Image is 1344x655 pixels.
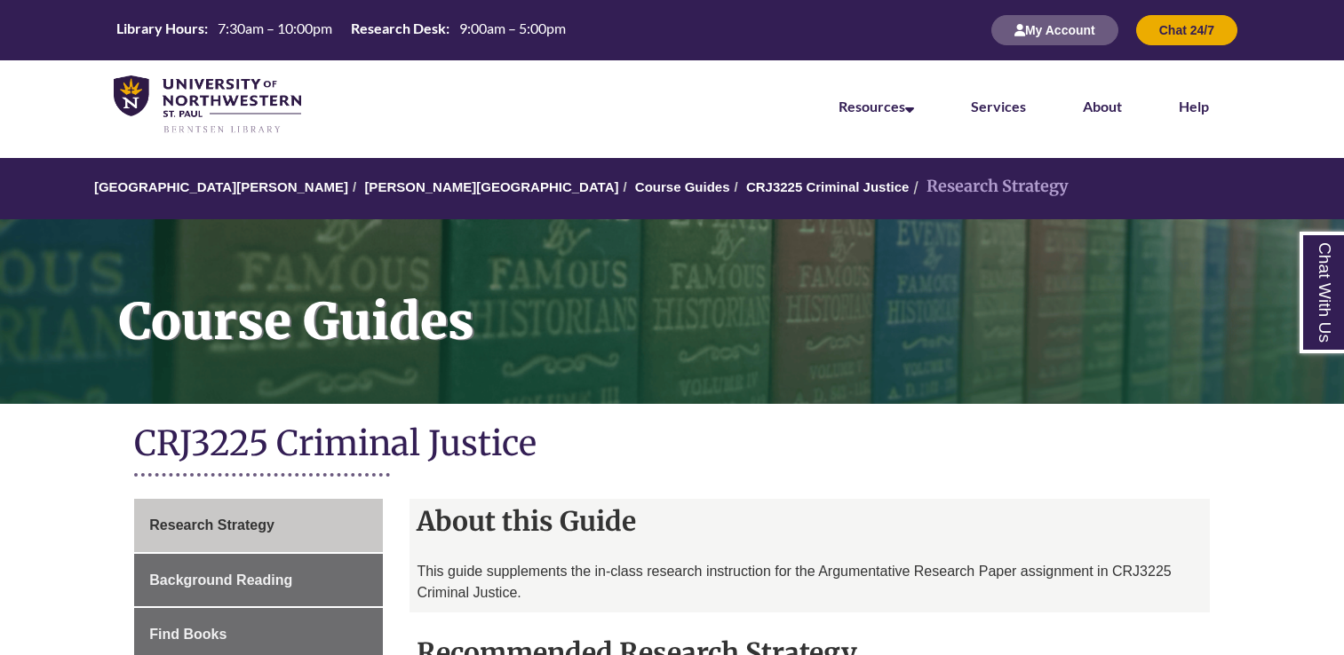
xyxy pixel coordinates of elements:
a: My Account [991,22,1118,37]
a: CRJ3225 Criminal Justice [746,179,909,194]
a: Chat 24/7 [1136,22,1237,37]
a: Research Strategy [134,499,383,552]
span: Find Books [149,627,227,642]
a: Services [971,98,1026,114]
h1: CRJ3225 Criminal Justice [134,422,1209,469]
button: My Account [991,15,1118,45]
a: Hours Today [109,19,573,43]
a: [PERSON_NAME][GEOGRAPHIC_DATA] [364,179,618,194]
a: Background Reading [134,554,383,607]
a: Resources [839,98,914,114]
span: 9:00am – 5:00pm [459,20,566,36]
button: Chat 24/7 [1136,15,1237,45]
h2: About this Guide [410,499,1209,543]
li: Research Strategy [909,174,1069,200]
a: About [1083,98,1122,114]
span: 7:30am – 10:00pm [218,20,332,36]
h1: Course Guides [99,219,1344,381]
th: Research Desk: [344,19,452,38]
img: UNWSP Library Logo [114,75,301,135]
p: This guide supplements the in-class research instruction for the Argumentative Research Paper ass... [417,561,1202,604]
a: [GEOGRAPHIC_DATA][PERSON_NAME] [94,179,348,194]
span: Background Reading [149,572,292,588]
a: Course Guides [635,179,730,194]
th: Library Hours: [109,19,211,38]
span: Research Strategy [149,517,274,533]
a: Help [1179,98,1209,114]
table: Hours Today [109,19,573,41]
